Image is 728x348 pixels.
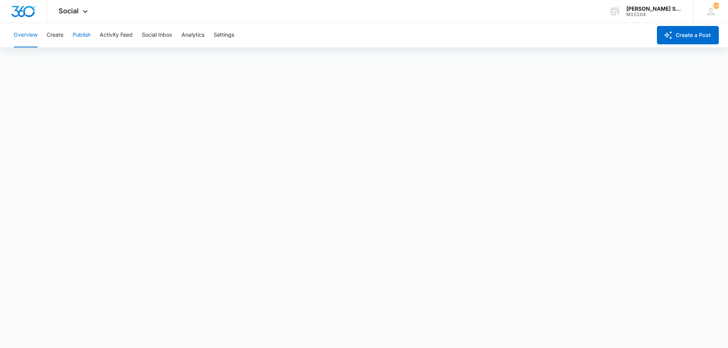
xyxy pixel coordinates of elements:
span: Social [58,7,79,15]
button: Create [47,23,63,47]
span: 150 [713,3,719,9]
button: Overview [14,23,37,47]
div: notifications count [713,3,719,9]
button: Social Inbox [142,23,172,47]
div: account name [626,6,682,12]
div: account id [626,12,682,17]
button: Activity Feed [100,23,133,47]
button: Publish [73,23,91,47]
button: Settings [214,23,234,47]
button: Analytics [182,23,204,47]
button: Create a Post [657,26,719,44]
